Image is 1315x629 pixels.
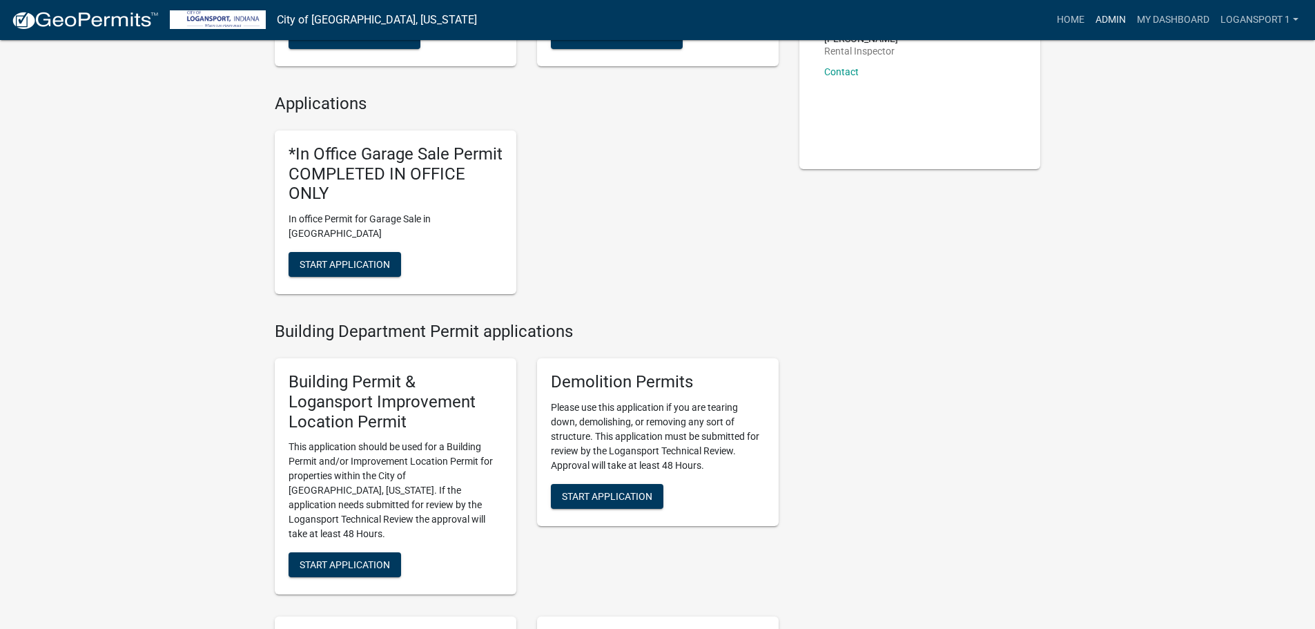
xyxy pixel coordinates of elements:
p: This application should be used for a Building Permit and/or Improvement Location Permit for prop... [289,440,503,541]
a: City of [GEOGRAPHIC_DATA], [US_STATE] [277,8,477,32]
a: Logansport 1 [1215,7,1304,33]
span: Start Application [562,490,652,501]
a: Home [1051,7,1090,33]
p: Please use this application if you are tearing down, demolishing, or removing any sort of structu... [551,400,765,473]
h4: Applications [275,94,779,114]
button: Start Application [289,252,401,277]
h5: Demolition Permits [551,372,765,392]
p: Rental Inspector [824,46,898,56]
p: [PERSON_NAME] [824,34,898,43]
span: Start Application [300,259,390,270]
h5: Building Permit & Logansport Improvement Location Permit [289,372,503,432]
button: Start Application [289,552,401,577]
a: Contact [824,66,859,77]
a: My Dashboard [1131,7,1215,33]
p: In office Permit for Garage Sale in [GEOGRAPHIC_DATA] [289,212,503,241]
button: Start Application [551,484,663,509]
h4: Building Department Permit applications [275,322,779,342]
h5: *In Office Garage Sale Permit COMPLETED IN OFFICE ONLY [289,144,503,204]
a: Admin [1090,7,1131,33]
img: City of Logansport, Indiana [170,10,266,29]
span: Start Application [300,559,390,570]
